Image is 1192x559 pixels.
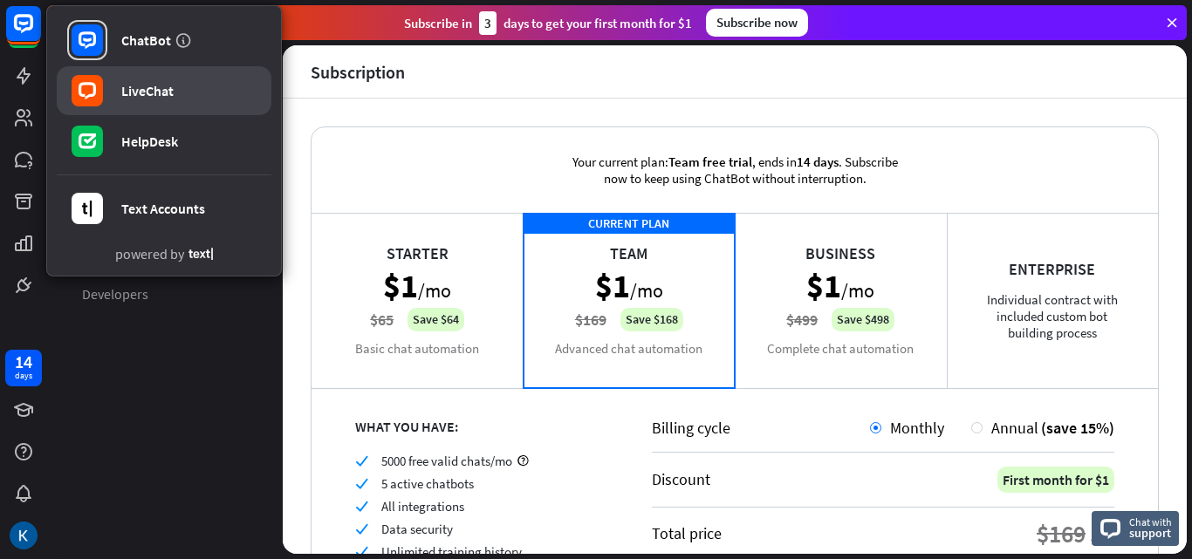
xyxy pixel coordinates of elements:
[14,7,66,59] button: Open LiveChat chat widget
[547,127,922,213] div: Your current plan: , ends in . Subscribe now to keep using ChatBot without interruption.
[706,9,808,37] div: Subscribe now
[381,498,464,515] span: All integrations
[1090,518,1114,549] div: $1
[82,285,148,303] span: Developers
[652,523,722,543] div: Total price
[1129,525,1172,541] span: support
[1037,518,1086,549] div: $169
[72,280,258,309] a: Developers
[355,477,368,490] i: check
[355,522,368,535] i: check
[381,453,512,469] span: 5000 free valid chats/mo
[997,467,1114,493] div: First month for $1
[479,11,497,35] div: 3
[311,62,405,82] div: Subscription
[355,545,368,558] i: check
[15,354,32,370] div: 14
[381,475,474,492] span: 5 active chatbots
[797,153,839,170] span: 14 days
[355,454,368,467] i: check
[1129,514,1172,530] span: Chat with
[890,418,944,438] span: Monthly
[1041,418,1114,438] span: (save 15%)
[991,418,1038,438] span: Annual
[5,350,42,386] a: 14 days
[381,521,453,537] span: Data security
[355,418,608,435] div: WHAT YOU HAVE:
[355,500,368,513] i: check
[652,469,710,489] div: Discount
[652,418,870,438] div: Billing cycle
[15,370,32,382] div: days
[668,153,752,170] span: Team free trial
[404,11,692,35] div: Subscribe in days to get your first month for $1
